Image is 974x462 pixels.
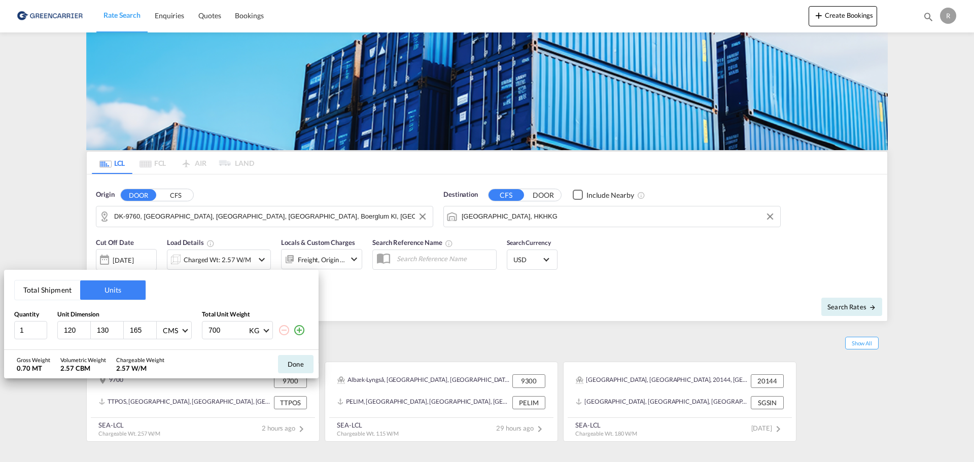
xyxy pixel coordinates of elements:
div: Chargeable Weight [116,356,164,364]
div: Volumetric Weight [60,356,106,364]
button: Total Shipment [15,280,80,300]
input: Qty [14,321,47,339]
input: L [63,326,90,335]
md-icon: icon-plus-circle-outline [293,324,305,336]
div: KG [249,326,259,335]
input: W [96,326,123,335]
div: 0.70 MT [17,364,50,373]
div: Quantity [14,310,47,319]
input: H [129,326,156,335]
div: Gross Weight [17,356,50,364]
button: Units [80,280,146,300]
div: CMS [163,326,178,335]
div: 2.57 CBM [60,364,106,373]
input: Enter weight [207,322,248,339]
md-icon: icon-minus-circle-outline [278,324,290,336]
div: Total Unit Weight [202,310,308,319]
button: Done [278,355,314,373]
div: Unit Dimension [57,310,192,319]
div: 2.57 W/M [116,364,164,373]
